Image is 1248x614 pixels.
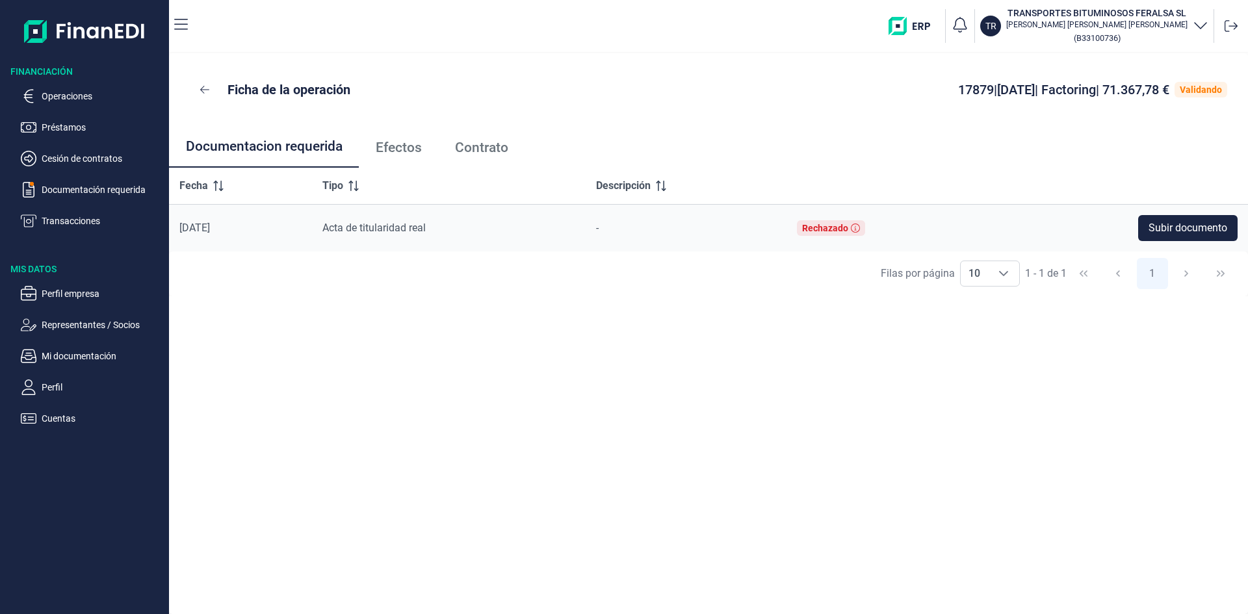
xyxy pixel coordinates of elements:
[881,266,955,281] div: Filas por página
[596,178,651,194] span: Descripción
[1068,258,1099,289] button: First Page
[1205,258,1236,289] button: Last Page
[980,6,1208,45] button: TRTRANSPORTES BITUMINOSOS FERALSA SL[PERSON_NAME] [PERSON_NAME] [PERSON_NAME](B33100736)
[1138,215,1238,241] button: Subir documento
[42,182,164,198] p: Documentación requerida
[179,178,208,194] span: Fecha
[376,141,422,155] span: Efectos
[179,222,302,235] div: [DATE]
[42,286,164,301] p: Perfil empresa
[455,141,508,155] span: Contrato
[322,178,343,194] span: Tipo
[21,120,164,135] button: Préstamos
[21,151,164,166] button: Cesión de contratos
[42,348,164,364] p: Mi documentación
[21,286,164,301] button: Perfil empresa
[438,126,525,169] a: Contrato
[1137,258,1168,289] button: Page 1
[42,213,164,229] p: Transacciones
[1006,6,1188,19] h3: TRANSPORTES BITUMINOSOS FERALSA SL
[1171,258,1202,289] button: Next Page
[359,126,438,169] a: Efectos
[988,261,1019,286] div: Choose
[24,10,146,52] img: Logo de aplicación
[1074,33,1121,43] small: Copiar cif
[21,411,164,426] button: Cuentas
[1025,268,1067,279] span: 1 - 1 de 1
[985,19,996,32] p: TR
[42,120,164,135] p: Préstamos
[42,379,164,395] p: Perfil
[961,261,988,286] span: 10
[1006,19,1188,30] p: [PERSON_NAME] [PERSON_NAME] [PERSON_NAME]
[169,126,359,169] a: Documentacion requerida
[186,140,343,153] span: Documentacion requerida
[227,81,350,99] p: Ficha de la operación
[21,348,164,364] button: Mi documentación
[21,379,164,395] button: Perfil
[42,317,164,333] p: Representantes / Socios
[42,411,164,426] p: Cuentas
[42,151,164,166] p: Cesión de contratos
[1149,220,1227,236] span: Subir documento
[322,222,426,234] span: Acta de titularidad real
[802,223,848,233] div: Rechazado
[1180,84,1222,95] div: Validando
[42,88,164,104] p: Operaciones
[21,317,164,333] button: Representantes / Socios
[596,222,599,234] span: -
[21,88,164,104] button: Operaciones
[958,82,1169,97] span: 17879 | [DATE] | Factoring | 71.367,78 €
[21,182,164,198] button: Documentación requerida
[21,213,164,229] button: Transacciones
[1102,258,1134,289] button: Previous Page
[889,17,940,35] img: erp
